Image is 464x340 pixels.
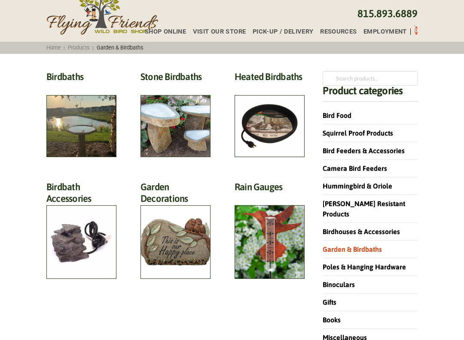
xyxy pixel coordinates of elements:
a: Pick-up / Delivery [246,28,313,35]
a: Resources [313,28,357,35]
a: Hummingbird & Oriole [323,182,392,190]
span: 0 [415,27,418,34]
a: Birdhouses & Accessories [323,228,400,235]
span: Shop Online [145,28,186,35]
h2: Birdbath Accessories [46,181,116,209]
a: Visit product category Heated Birdbaths [235,71,305,157]
a: Squirrel Proof Products [323,129,393,137]
a: Visit product category Birdbaths [46,71,116,157]
span: : : [44,44,146,51]
a: Shop Online [138,28,186,35]
a: Books [323,316,341,324]
a: Poles & Hanging Hardware [323,263,406,271]
a: Camera Bird Feeders [323,164,387,172]
a: Binoculars [323,281,355,288]
a: Visit product category Rain Gauges [235,181,305,279]
h2: Heated Birdbaths [235,71,305,87]
span: Employment [363,28,407,35]
span: Garden & Birdbaths [94,44,146,51]
h2: Garden Decorations [140,181,211,209]
a: Visit product category Garden Decorations [140,181,211,279]
h2: Rain Gauges [235,181,305,197]
h2: Birdbaths [46,71,116,87]
a: Gifts [323,298,336,306]
a: Visit product category Birdbath Accessories [46,181,116,279]
a: Products [65,44,92,51]
span: Pick-up / Delivery [253,28,314,35]
a: [PERSON_NAME] Resistant Products [323,200,405,218]
a: Employment [357,28,406,35]
h4: Product categories [323,86,418,102]
span: Visit Our Store [193,28,246,35]
input: Search products… [323,71,418,86]
a: Bird Feeders & Accessories [323,147,405,155]
a: Garden & Birdbaths [323,245,382,253]
a: Home [44,44,64,51]
h2: Stone Birdbaths [140,71,211,87]
span: Resources [320,28,357,35]
a: Bird Food [323,111,351,119]
a: 815.893.6889 [357,8,418,19]
a: Visit Our Store [186,28,246,35]
a: Visit product category Stone Birdbaths [140,71,211,157]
